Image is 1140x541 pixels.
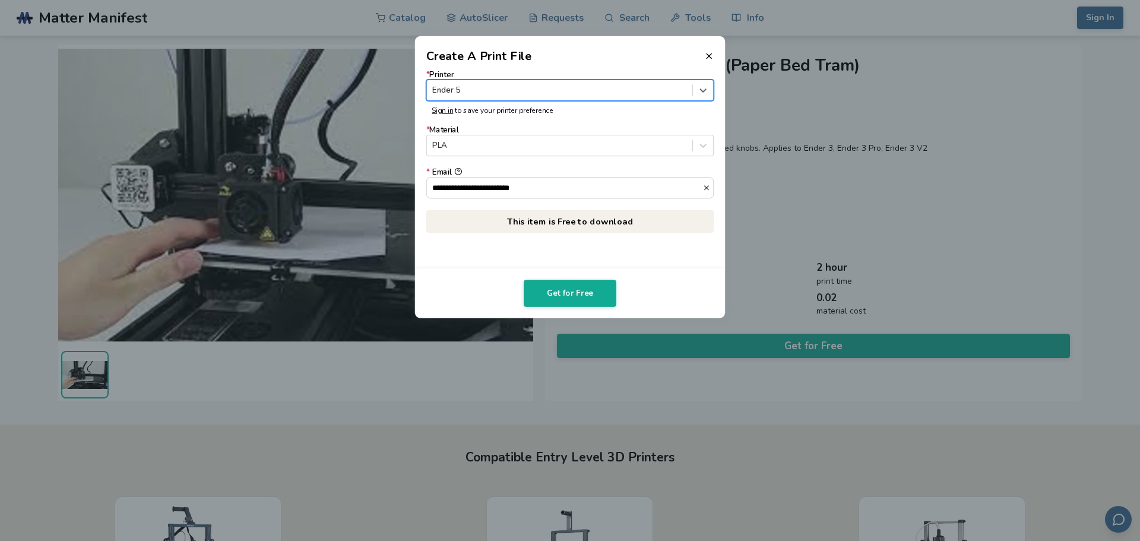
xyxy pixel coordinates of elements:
[432,141,435,150] input: *MaterialPLA
[427,178,703,198] input: *Email
[426,126,714,156] label: Material
[524,280,616,307] button: Get for Free
[432,86,435,94] input: *PrinterEnder 5
[426,71,714,101] label: Printer
[432,106,453,115] a: Sign in
[426,168,714,177] div: Email
[426,210,714,233] p: This item is Free to download
[454,168,462,176] button: *Email
[426,48,532,65] h2: Create A Print File
[432,106,708,115] p: to save your printer preference
[702,184,713,191] button: *Email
